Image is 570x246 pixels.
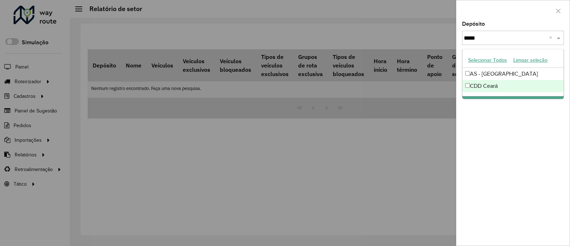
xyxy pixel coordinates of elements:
[549,34,555,42] span: Clear all
[462,68,564,80] div: AS - [GEOGRAPHIC_DATA]
[465,55,510,66] button: Selecionar Todos
[462,80,564,92] div: CDD Ceará
[462,20,485,28] label: Depósito
[510,55,551,66] button: Limpar seleção
[462,49,564,96] ng-dropdown-panel: Options list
